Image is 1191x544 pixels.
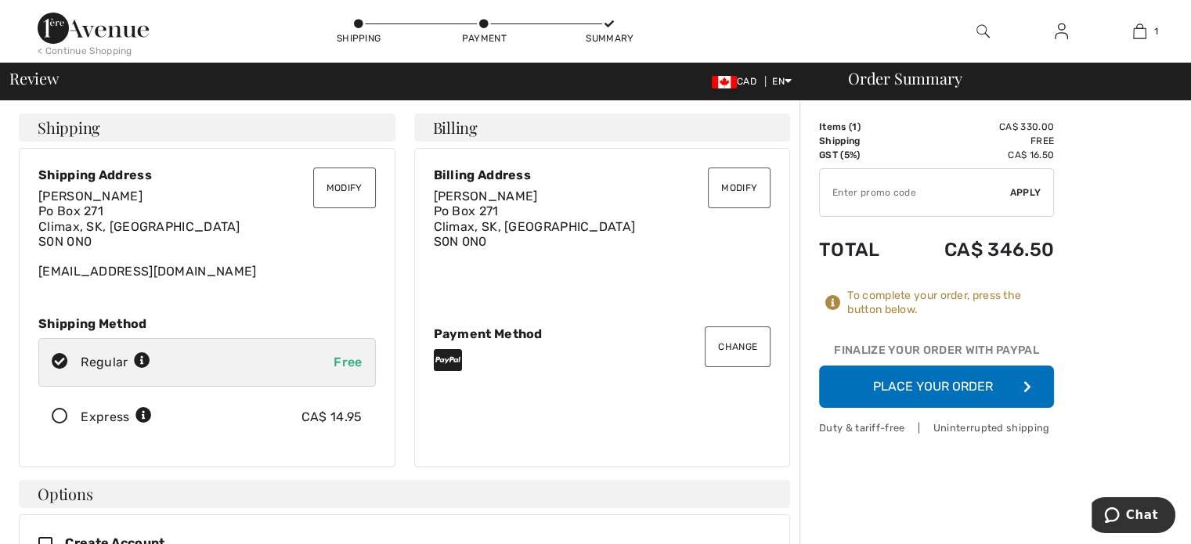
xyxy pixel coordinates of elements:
[38,44,132,58] div: < Continue Shopping
[903,148,1054,162] td: CA$ 16.50
[819,366,1054,408] button: Place Your Order
[313,168,376,208] button: Modify
[38,189,376,279] div: [EMAIL_ADDRESS][DOMAIN_NAME]
[38,168,376,182] div: Shipping Address
[903,223,1054,276] td: CA$ 346.50
[434,204,636,248] span: Po Box 271 Climax, SK, [GEOGRAPHIC_DATA] S0N 0N0
[38,204,240,248] span: Po Box 271 Climax, SK, [GEOGRAPHIC_DATA] S0N 0N0
[903,120,1054,134] td: CA$ 330.00
[820,169,1010,216] input: Promo code
[81,353,150,372] div: Regular
[433,120,478,135] span: Billing
[335,31,382,45] div: Shipping
[434,189,538,204] span: [PERSON_NAME]
[38,316,376,331] div: Shipping Method
[819,120,903,134] td: Items ( )
[38,189,143,204] span: [PERSON_NAME]
[19,480,790,508] h4: Options
[1055,22,1068,41] img: My Info
[705,326,771,367] button: Change
[434,326,771,341] div: Payment Method
[301,408,363,427] div: CA$ 14.95
[81,408,152,427] div: Express
[976,22,990,41] img: search the website
[1092,497,1175,536] iframe: Opens a widget where you can chat to one of our agents
[819,342,1054,366] div: Finalize Your Order with PayPal
[38,13,149,44] img: 1ère Avenue
[819,420,1054,435] div: Duty & tariff-free | Uninterrupted shipping
[434,168,771,182] div: Billing Address
[772,76,792,87] span: EN
[829,70,1182,86] div: Order Summary
[38,120,100,135] span: Shipping
[847,289,1054,317] div: To complete your order, press the button below.
[1010,186,1041,200] span: Apply
[9,70,59,86] span: Review
[1101,22,1178,41] a: 1
[819,223,903,276] td: Total
[852,121,857,132] span: 1
[1154,24,1158,38] span: 1
[903,134,1054,148] td: Free
[712,76,737,88] img: Canadian Dollar
[334,355,362,369] span: Free
[712,76,763,87] span: CAD
[1042,22,1081,41] a: Sign In
[586,31,633,45] div: Summary
[1133,22,1146,41] img: My Bag
[819,134,903,148] td: Shipping
[460,31,507,45] div: Payment
[819,148,903,162] td: GST (5%)
[708,168,771,208] button: Modify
